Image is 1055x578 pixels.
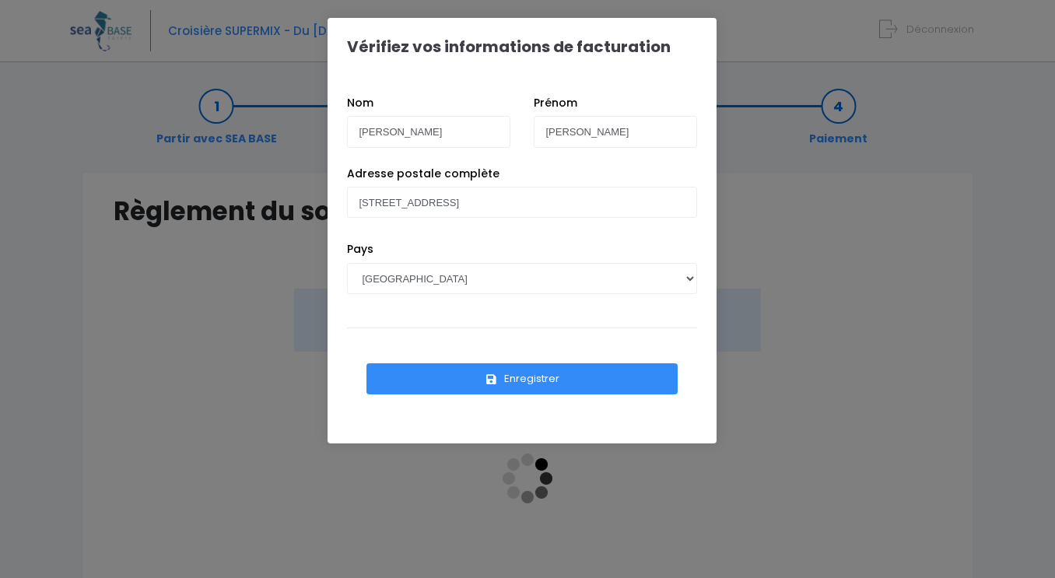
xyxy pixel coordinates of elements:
[347,37,671,56] h1: Vérifiez vos informations de facturation
[347,95,373,111] label: Nom
[347,241,373,257] label: Pays
[347,166,499,182] label: Adresse postale complète
[534,95,577,111] label: Prénom
[366,363,678,394] button: Enregistrer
